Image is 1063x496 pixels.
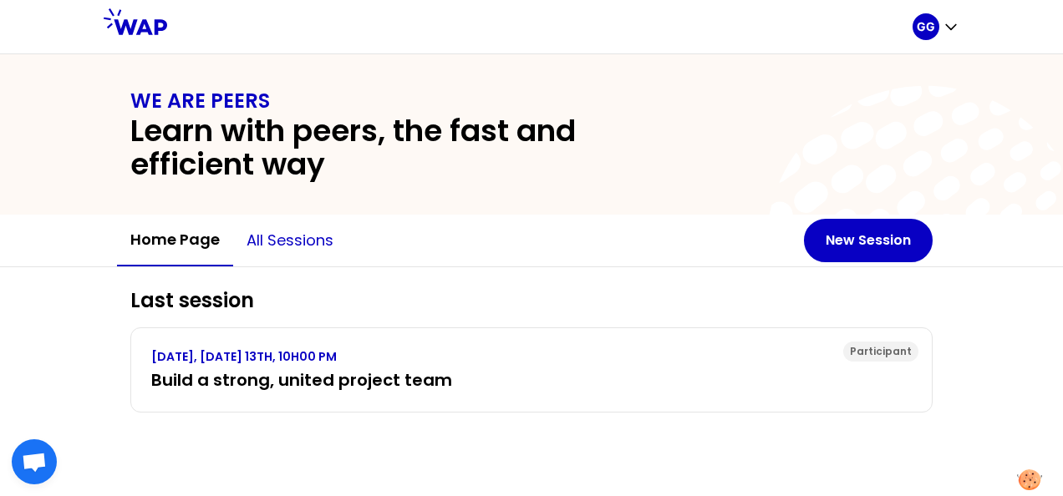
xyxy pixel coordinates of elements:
p: GG [917,18,935,35]
button: New Session [804,219,933,262]
h1: WE ARE PEERS [130,88,933,114]
button: All sessions [233,215,347,266]
p: [DATE], [DATE] 13TH, 10H00 PM [151,348,912,365]
div: Open chat [12,439,57,484]
a: [DATE], [DATE] 13TH, 10H00 PMBuild a strong, united project team [151,348,912,392]
h2: Last session [130,287,933,314]
h2: Learn with peers, the fast and efficient way [130,114,692,181]
button: GG [913,13,959,40]
h3: Build a strong, united project team [151,368,912,392]
div: Participant [843,342,918,362]
button: Home page [117,215,233,266]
